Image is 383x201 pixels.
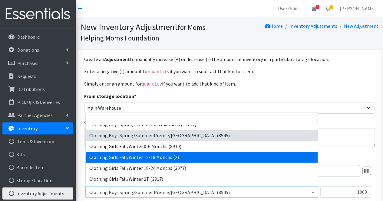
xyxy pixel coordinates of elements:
[17,47,39,53] p: Donations
[84,118,106,126] label: Comment
[86,141,318,152] li: Clothing Girls Fall/Winter 0-6 Months (8910)
[84,56,375,63] p: Create an to manually increase (+) or decrease (-) the amount of inventory in a particular storag...
[17,112,53,118] p: Partner Agencies
[2,135,73,148] a: Items & Inventory
[2,174,73,186] a: Storage Locations
[2,187,73,199] a: Inventory Adjustments
[273,2,305,15] a: User Guide
[2,57,73,69] a: Purchases
[2,148,73,160] a: Kits
[17,60,38,66] p: Purchases
[2,161,73,173] a: Barcode Items
[2,31,73,43] a: Dashboard
[104,56,130,62] strong: Adjustment
[329,5,333,9] span: 6
[17,86,45,92] p: Distributions
[86,130,318,141] li: Clothing Boys Spring/Summer Premie/[GEOGRAPHIC_DATA] (8545)
[89,188,314,196] span: Clothing Boys Spring/Summer Premie/NB (8545)
[321,2,335,15] a: 6
[2,109,73,121] a: Partner Agencies
[86,163,318,173] li: Clothing Girls Fall/Winter 18-24 Months (3077)
[17,99,60,105] p: Pick Ups & Deliveries
[86,152,318,163] li: Clothing Girls Fall/Winter 12-18 Months (2)
[17,125,38,131] p: Inventory
[335,2,381,15] a: [PERSON_NAME]
[84,152,375,163] legend: Items in this adjustment
[2,4,73,24] img: HumanEssentials
[81,23,206,42] small: for Moms Helping Moms Foundation
[289,23,337,29] a: Inventory Adjustments
[149,70,170,74] code: quantity
[315,5,319,9] span: 4
[307,2,321,15] a: 4
[86,184,318,195] li: Clothing Girls Fall/Winter 3T (3889)
[142,82,162,87] code: quantity
[81,22,227,43] h1: New Inventory Adjustment
[86,173,318,184] li: Clothing Girls Fall/Winter 2T (3317)
[84,92,136,100] label: From storage location
[84,68,375,75] p: Enter a negative (-) amount for if you want to subtract that kind of item.
[2,122,73,135] a: Inventory
[17,34,40,40] p: Dashboard
[2,44,73,56] a: Donations
[2,70,73,82] a: Requests
[265,23,283,29] a: Home
[84,80,375,88] p: Simply enter an amount for if you want to add that kind of item.
[85,186,318,198] span: Clothing Boys Spring/Summer Premie/NB (8545)
[17,73,36,79] p: Requests
[2,96,73,108] a: Pick Ups & Deliveries
[2,83,73,95] a: Distributions
[344,23,378,29] a: New Adjustment
[320,186,371,198] input: Quantity
[134,93,136,99] abbr: required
